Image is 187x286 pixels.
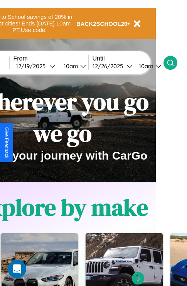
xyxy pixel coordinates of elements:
[93,62,127,70] div: 12 / 26 / 2025
[133,62,163,70] button: 10am
[135,62,155,70] div: 10am
[93,55,163,62] label: Until
[60,62,80,70] div: 10am
[8,260,26,278] iframe: Intercom live chat
[16,62,49,70] div: 12 / 19 / 2025
[4,127,9,158] div: Give Feedback
[76,20,128,27] b: BACK2SCHOOL20
[13,62,57,70] button: 12/19/2025
[13,55,88,62] label: From
[57,62,88,70] button: 10am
